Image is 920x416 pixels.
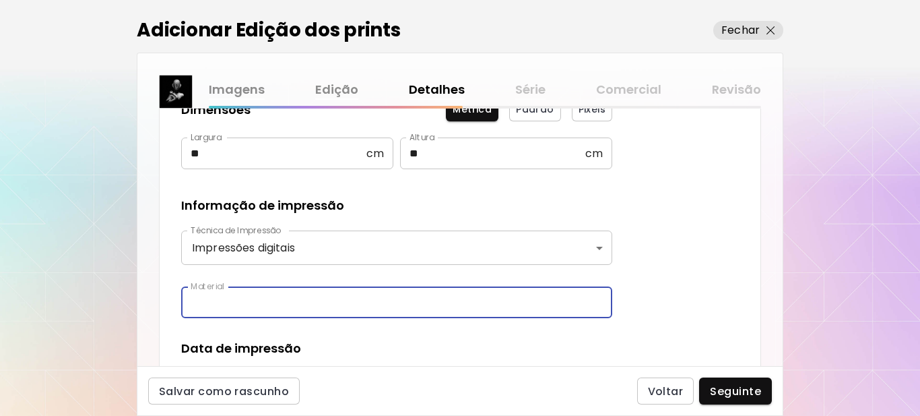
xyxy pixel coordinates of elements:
[181,101,251,121] h5: Dimensões
[192,241,601,254] p: Impressões digitais
[585,147,603,160] span: cm
[516,102,554,117] span: Padrão
[366,147,384,160] span: cm
[637,378,694,405] button: Voltar
[181,340,301,357] h5: Data de impressão
[181,197,344,214] h5: Informação de impressão
[509,97,560,121] button: Padrão
[160,76,192,108] img: thumbnail
[446,97,498,121] button: Métrica
[209,80,265,100] a: Imagens
[181,231,612,265] div: Impressões digitais
[648,384,684,398] span: Voltar
[579,102,605,117] span: Pixéis
[453,102,492,117] span: Métrica
[572,97,612,121] button: Pixéis
[315,80,358,100] a: Edição
[710,384,761,398] span: Seguinte
[699,378,772,405] button: Seguinte
[159,384,289,398] span: Salvar como rascunho
[148,378,300,405] button: Salvar como rascunho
